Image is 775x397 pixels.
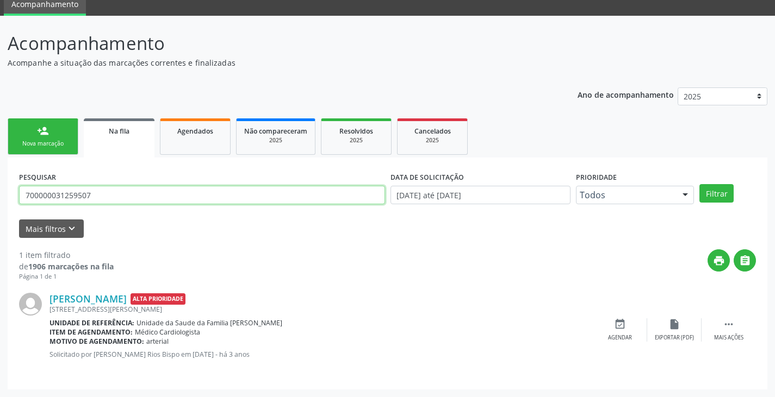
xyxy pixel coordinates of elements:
[329,136,383,144] div: 2025
[19,272,114,281] div: Página 1 de 1
[580,190,672,200] span: Todos
[19,261,114,272] div: de
[49,293,127,305] a: [PERSON_NAME]
[49,327,133,337] b: Item de agendamento:
[37,125,49,137] div: person_add
[576,169,617,186] label: Prioridade
[135,327,200,337] span: Médico Cardiologista
[8,57,540,68] p: Acompanhe a situação das marcações correntes e finalizadas
[19,186,385,204] input: Nome, CNS
[608,334,632,342] div: Agendar
[49,350,593,359] p: Solicitado por [PERSON_NAME] Rios Bispo em [DATE] - há 3 anos
[734,249,756,272] button: 
[390,186,571,204] input: Selecione um intervalo
[19,249,114,261] div: 1 item filtrado
[614,318,626,330] i: event_available
[339,127,373,136] span: Resolvidos
[405,136,460,144] div: 2025
[713,255,725,267] i: print
[49,318,134,327] b: Unidade de referência:
[131,293,185,305] span: Alta Prioridade
[414,127,451,136] span: Cancelados
[708,249,730,272] button: print
[146,337,169,346] span: arterial
[66,223,78,235] i: keyboard_arrow_down
[244,127,307,136] span: Não compareceram
[699,184,734,203] button: Filtrar
[177,127,213,136] span: Agendados
[714,334,743,342] div: Mais ações
[19,219,84,238] button: Mais filtroskeyboard_arrow_down
[8,30,540,57] p: Acompanhamento
[49,337,144,346] b: Motivo de agendamento:
[19,169,56,186] label: PESQUISAR
[723,318,735,330] i: 
[655,334,694,342] div: Exportar (PDF)
[16,140,70,148] div: Nova marcação
[19,293,42,316] img: img
[390,169,464,186] label: DATA DE SOLICITAÇÃO
[109,127,129,136] span: Na fila
[49,305,593,314] div: [STREET_ADDRESS][PERSON_NAME]
[578,87,674,101] p: Ano de acompanhamento
[137,318,282,327] span: Unidade da Saude da Familia [PERSON_NAME]
[739,255,751,267] i: 
[668,318,680,330] i: insert_drive_file
[244,136,307,144] div: 2025
[28,261,114,272] strong: 1906 marcações na fila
